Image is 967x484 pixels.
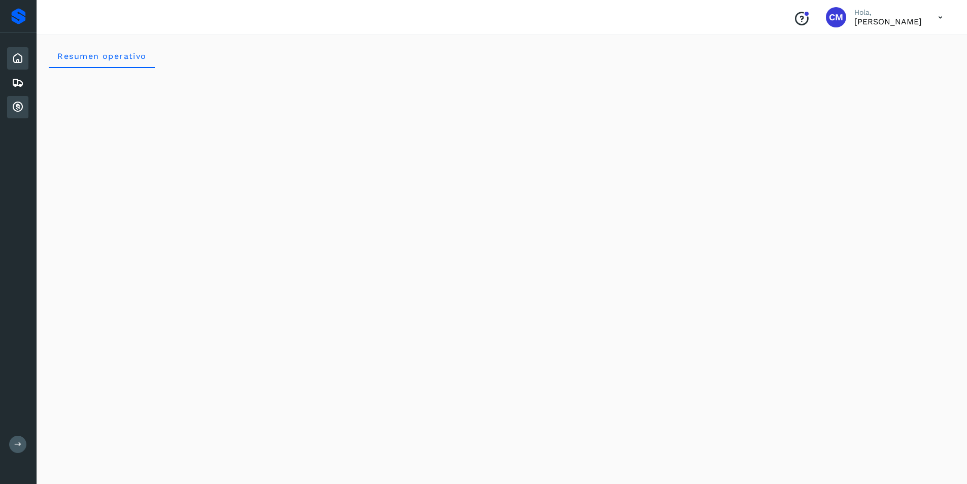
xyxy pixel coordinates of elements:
p: CLAUDIA MARIA VELASCO GARCIA [854,17,922,26]
div: Inicio [7,47,28,70]
div: Cuentas por cobrar [7,96,28,118]
div: Embarques [7,72,28,94]
p: Hola, [854,8,922,17]
span: Resumen operativo [57,51,147,61]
